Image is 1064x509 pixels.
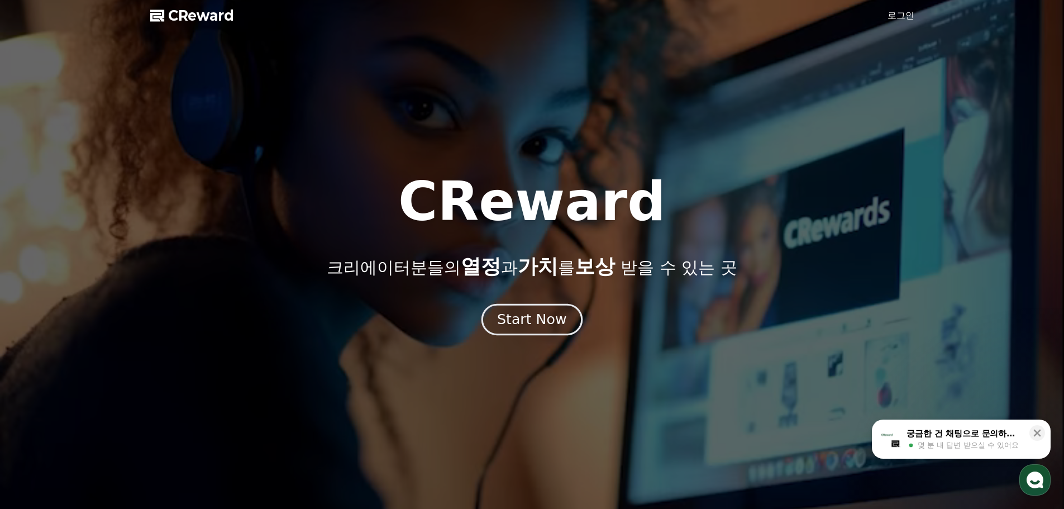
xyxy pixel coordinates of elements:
[150,7,234,25] a: CReward
[173,371,186,380] span: 설정
[484,316,580,326] a: Start Now
[575,255,615,278] span: 보상
[888,9,914,22] a: 로그인
[74,354,144,382] a: 대화
[398,175,666,229] h1: CReward
[518,255,558,278] span: 가치
[144,354,214,382] a: 설정
[102,372,116,380] span: 대화
[3,354,74,382] a: 홈
[327,255,737,278] p: 크리에이터분들의 과 를 받을 수 있는 곳
[481,303,583,335] button: Start Now
[35,371,42,380] span: 홈
[461,255,501,278] span: 열정
[168,7,234,25] span: CReward
[497,310,566,329] div: Start Now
